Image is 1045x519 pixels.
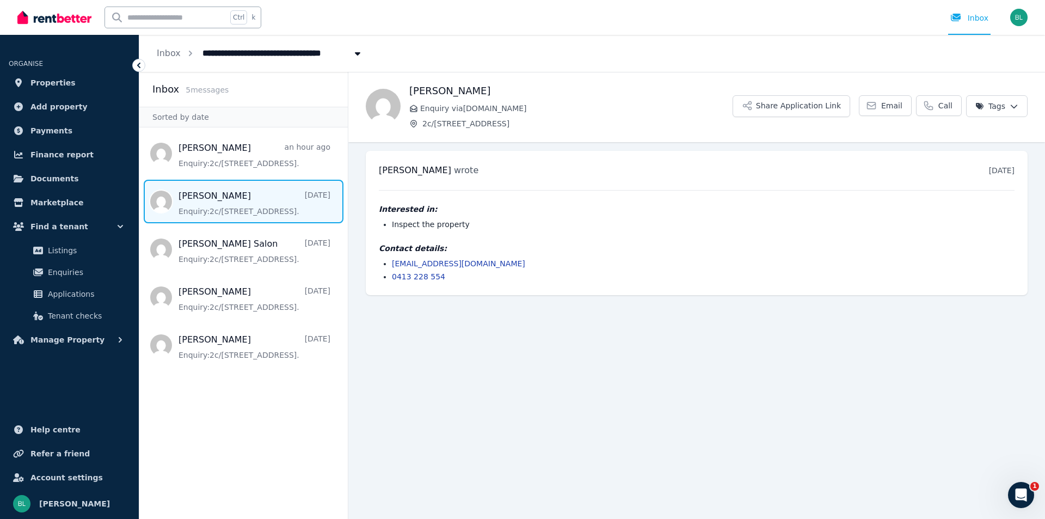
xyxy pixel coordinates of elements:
[379,204,1015,215] h4: Interested in:
[881,100,902,111] span: Email
[916,95,962,116] a: Call
[366,89,401,124] img: Ella Bellony
[1030,482,1039,491] span: 1
[9,72,130,94] a: Properties
[13,261,126,283] a: Enquiries
[48,266,121,279] span: Enquiries
[30,471,103,484] span: Account settings
[30,423,81,436] span: Help centre
[975,101,1005,112] span: Tags
[9,216,130,237] button: Find a tenant
[989,166,1015,175] time: [DATE]
[17,9,91,26] img: RentBetter
[48,244,121,257] span: Listings
[48,288,121,301] span: Applications
[379,243,1015,254] h4: Contact details:
[179,333,330,361] a: [PERSON_NAME][DATE]Enquiry:2c/[STREET_ADDRESS].
[251,13,255,22] span: k
[9,467,130,489] a: Account settings
[30,447,90,460] span: Refer a friend
[454,165,478,175] span: wrote
[230,10,247,25] span: Ctrl
[9,419,130,441] a: Help centre
[9,120,130,142] a: Payments
[1010,9,1028,26] img: Britt Lundgren
[30,100,88,113] span: Add property
[9,192,130,213] a: Marketplace
[13,305,126,327] a: Tenant checks
[186,86,229,94] span: 5 message s
[30,172,79,185] span: Documents
[409,83,733,99] h1: [PERSON_NAME]
[139,127,348,371] nav: Message list
[13,495,30,512] img: Britt Lundgren
[179,190,330,217] a: [PERSON_NAME][DATE]Enquiry:2c/[STREET_ADDRESS].
[966,95,1028,117] button: Tags
[9,96,130,118] a: Add property
[9,60,43,68] span: ORGANISE
[13,240,126,261] a: Listings
[392,272,445,281] a: 0413 228 554
[179,285,330,313] a: [PERSON_NAME][DATE]Enquiry:2c/[STREET_ADDRESS].
[30,76,76,89] span: Properties
[13,283,126,305] a: Applications
[179,237,330,265] a: [PERSON_NAME] Salon[DATE]Enquiry:2c/[STREET_ADDRESS].
[9,168,130,190] a: Documents
[30,333,104,346] span: Manage Property
[139,107,348,127] div: Sorted by date
[422,118,733,129] span: 2c/[STREET_ADDRESS]
[733,95,850,117] button: Share Application Link
[179,142,330,169] a: [PERSON_NAME]an hour agoEnquiry:2c/[STREET_ADDRESS].
[139,35,380,72] nav: Breadcrumb
[392,259,525,268] a: [EMAIL_ADDRESS][DOMAIN_NAME]
[9,144,130,166] a: Finance report
[39,497,110,510] span: [PERSON_NAME]
[392,219,1015,230] li: Inspect the property
[48,309,121,322] span: Tenant checks
[9,443,130,465] a: Refer a friend
[9,329,130,351] button: Manage Property
[1008,482,1034,508] iframe: Intercom live chat
[379,165,451,175] span: [PERSON_NAME]
[30,124,72,137] span: Payments
[30,148,94,161] span: Finance report
[938,100,952,111] span: Call
[30,220,88,233] span: Find a tenant
[157,48,181,58] a: Inbox
[859,95,912,116] a: Email
[152,82,179,97] h2: Inbox
[950,13,988,23] div: Inbox
[30,196,83,209] span: Marketplace
[420,103,733,114] span: Enquiry via [DOMAIN_NAME]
